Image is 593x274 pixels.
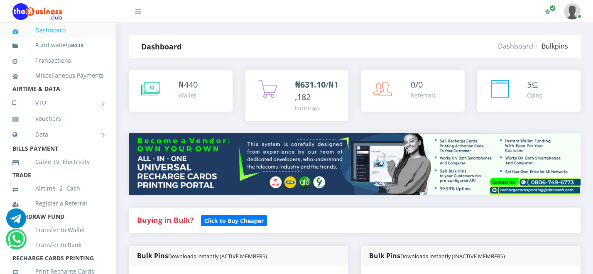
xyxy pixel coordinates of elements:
[400,252,505,260] small: Downloads instantly (INACTIVE MEMBERS)
[369,251,505,260] strong: Bulk Pins
[12,124,104,145] a: Data
[12,66,104,85] a: Miscellaneous Payments
[295,79,338,103] span: /₦1,182
[411,79,423,90] span: 0/0
[12,179,104,198] a: Airtime -2- Cash
[179,78,198,91] div: ₦
[12,51,104,70] a: Transactions
[498,42,533,51] a: Dashboard
[12,152,104,171] a: Cable TV, Electricity
[137,251,267,260] strong: Bulk Pins
[204,217,264,225] b: Click to Buy Cheaper
[137,215,194,225] strong: Buying in Bulk?
[12,93,104,113] a: VTU
[8,235,25,249] a: Chat for support
[69,42,83,49] b: 440.16
[295,103,341,112] div: Earnings
[411,91,436,100] div: Referrals
[6,215,26,228] a: Chat for support
[527,79,532,90] span: 5
[544,8,551,15] i: Renew/Upgrade Subscription
[12,36,104,55] a: Fund wallet[440.16]
[12,3,62,20] img: Logo
[12,235,104,254] a: Transfer to Bank
[12,194,104,213] a: Register a Referral
[179,91,198,100] div: Wallet
[68,42,85,49] small: [ ]
[12,21,104,40] a: Dashboard
[533,41,568,51] li: Bulkpins
[129,70,233,112] a: ₦440 Wallet
[295,79,326,90] b: ₦631.10
[245,70,349,121] a: ₦631.10/₦1,182 Earnings
[201,215,267,225] a: Click to Buy Cheaper
[12,220,104,240] a: Transfer to Wallet
[12,109,104,128] a: Vouchers
[361,70,465,112] a: 0/0 Referrals
[564,3,581,20] img: User
[184,79,198,90] span: 440
[141,42,181,51] strong: Dashboard
[168,252,267,260] small: Downloads instantly (ACTIVE MEMBERS)
[527,91,542,100] div: Coins
[549,5,556,11] span: Renew/Upgrade Subscription
[527,78,542,91] div: ⊆
[129,133,581,195] img: multitenant_rcp.png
